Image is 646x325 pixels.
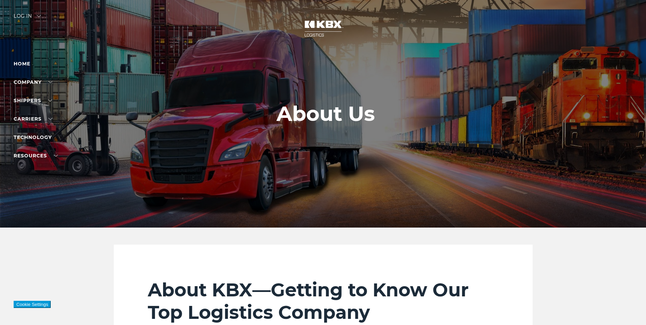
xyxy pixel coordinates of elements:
a: Technology [14,134,52,140]
a: RESOURCES [14,153,58,159]
h1: About Us [277,102,375,125]
div: Log in [14,14,41,24]
a: Company [14,79,52,85]
a: SHIPPERS [14,97,52,104]
button: Cookie Settings [14,301,51,308]
h2: About KBX—Getting to Know Our Top Logistics Company [148,279,499,324]
a: Home [14,61,30,67]
img: arrow [37,15,41,17]
img: kbx logo [298,14,349,44]
a: Carriers [14,116,52,122]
